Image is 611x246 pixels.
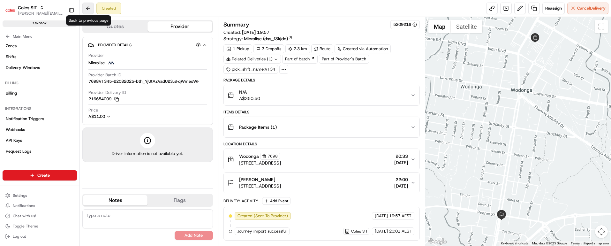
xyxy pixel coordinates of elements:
span: Microlise (dss_f3kjdq) [244,35,288,42]
span: Microlise [88,60,105,66]
div: sandbox [3,20,77,27]
button: Reassign [542,3,565,14]
span: 20:33 [394,153,408,159]
div: We're available if you need us! [22,67,81,73]
button: Show satellite imagery [451,20,482,33]
span: [STREET_ADDRESS] [239,160,281,166]
span: Package Items ( 1 ) [239,124,277,130]
button: Provider [147,21,212,32]
div: 📗 [6,93,11,98]
a: Request Logs [3,146,77,157]
span: [DATE] 19:57 [242,29,269,35]
button: Flags [147,195,212,205]
span: Notifications [13,203,35,208]
span: Created: [223,29,269,35]
img: microlise_logo.jpeg [107,59,115,67]
button: [PERSON_NAME][STREET_ADDRESS]22:00[DATE] [224,173,419,193]
a: Created via Automation [335,44,391,53]
span: Wodonga [239,153,259,159]
img: Coles SIT [5,5,15,15]
button: Settings [3,191,77,200]
button: Keyboard shortcuts [501,241,528,246]
span: Price [88,107,98,113]
div: 2.3 km [285,44,310,53]
span: Coles SIT [351,229,368,234]
span: Provider Batch ID [88,72,121,78]
span: Reassign [545,5,562,11]
span: [DATE] [375,228,388,234]
span: [DATE] [375,213,388,219]
span: Billing [6,90,17,96]
div: Billing [3,78,77,88]
span: Cancel Delivery [577,5,606,11]
div: Integrations [3,104,77,114]
div: 1 Pickup [223,44,252,53]
img: Google [427,237,448,246]
span: Main Menu [13,34,32,39]
span: 19:57 AEST [389,213,411,219]
div: Related Deliveries (1) [223,55,281,64]
span: Notification Triggers [6,116,44,122]
span: API Keys [6,138,22,143]
span: [PERSON_NAME][EMAIL_ADDRESS][PERSON_NAME][PERSON_NAME][DOMAIN_NAME] [18,11,64,16]
span: Driver information is not available yet. [112,151,183,157]
span: Webhooks [6,127,25,133]
div: Package Details [223,78,420,83]
button: Package Items (1) [224,117,419,137]
span: 22:00 [394,176,408,183]
div: Back to previous page [66,15,111,26]
span: Created (Sent To Provider) [238,213,288,219]
span: 7698 [268,154,278,159]
a: Terms (opens in new tab) [571,242,580,245]
button: CancelDelivery [567,3,608,14]
button: Toggle Theme [3,222,77,231]
div: pick_shift_name:VT34 [223,65,278,74]
span: Provider Details [98,42,132,48]
button: Map camera controls [595,225,608,238]
span: Settings [13,193,27,198]
a: Zones [3,41,77,51]
a: Route [311,44,333,53]
button: 5209216 [393,22,417,27]
span: A$350.50 [239,95,260,102]
a: 📗Knowledge Base [4,90,51,102]
button: Toggle fullscreen view [595,20,608,33]
a: Report a map error [584,242,609,245]
span: Shifts [6,54,16,60]
button: Start new chat [109,63,116,71]
a: Shifts [3,52,77,62]
span: Provider Delivery ID [88,90,126,96]
img: Nash [6,6,19,19]
p: Welcome 👋 [6,26,116,36]
span: Create [37,173,50,178]
button: Quotes [83,21,147,32]
a: 💻API Documentation [51,90,105,102]
span: Toggle Theme [13,224,38,229]
button: Show street map [428,20,451,33]
span: [DATE] [394,159,408,166]
div: Items Details [223,110,420,115]
span: Delivery Windows [6,65,40,71]
span: Chat with us! [13,213,36,219]
a: Open this area in Google Maps (opens a new window) [427,237,448,246]
span: [DATE] [394,183,408,189]
div: Location Details [223,142,420,147]
a: Part of batch [282,55,318,64]
a: Billing [3,88,77,98]
span: N/A [239,89,260,95]
button: Log out [3,232,77,241]
button: Notes [83,195,147,205]
button: Add Event [262,197,290,205]
span: 20:01 AEST [389,228,411,234]
img: 1736555255976-a54dd68f-1ca7-489b-9aae-adbdc363a1c4 [6,61,18,73]
div: Strategy: [223,35,293,42]
button: 216654009 [88,96,119,102]
button: Wodonga7698[STREET_ADDRESS]20:33[DATE] [224,149,419,170]
div: 💻 [54,93,59,98]
button: Coles SITColes SIT[PERSON_NAME][EMAIL_ADDRESS][PERSON_NAME][PERSON_NAME][DOMAIN_NAME] [3,3,66,18]
div: Delivery Activity [223,198,258,204]
div: Start new chat [22,61,105,67]
button: Coles SIT [18,4,37,11]
button: Chat with us! [3,211,77,220]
